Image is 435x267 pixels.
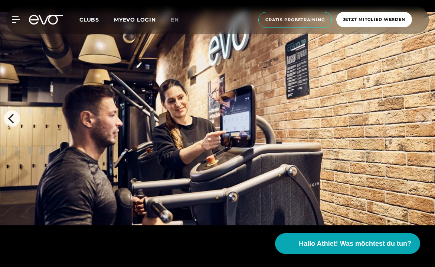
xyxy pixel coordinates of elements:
[275,233,420,254] button: Hallo Athlet! Was möchtest du tun?
[79,16,114,23] a: Clubs
[4,110,20,127] button: Previous
[343,16,405,23] span: Jetzt Mitglied werden
[256,12,334,28] a: Gratis Probetraining
[171,16,188,24] a: en
[79,16,99,23] span: Clubs
[265,17,325,23] span: Gratis Probetraining
[171,16,179,23] span: en
[114,16,156,23] a: MYEVO LOGIN
[299,239,411,249] span: Hallo Athlet! Was möchtest du tun?
[334,12,414,28] a: Jetzt Mitglied werden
